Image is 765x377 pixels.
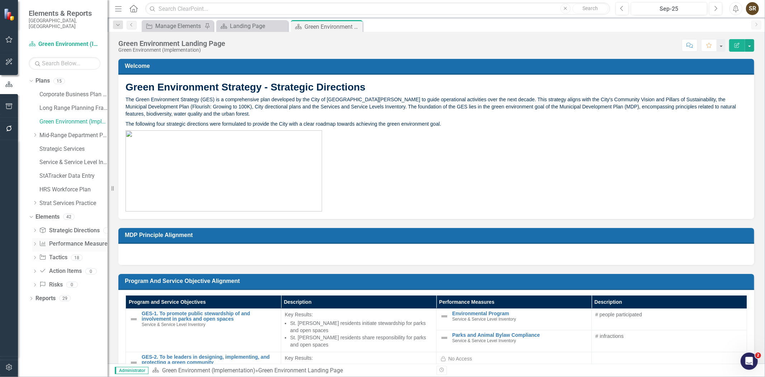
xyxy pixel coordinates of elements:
[125,62,750,69] h3: Welcome
[746,2,759,15] button: SR
[230,22,286,31] div: Landing Page
[126,82,365,93] strong: Green Environment Strategy - Strategic Directions
[39,104,108,112] a: Long Range Planning Framework
[29,9,100,18] span: Elements & Reports
[103,227,115,233] div: 4
[36,294,56,303] a: Reports
[39,227,99,235] a: Strategic Directions
[39,158,108,167] a: Service & Service Level Inventory
[595,311,743,318] p: # people participated
[36,77,50,85] a: Plans
[39,90,108,99] a: Corporate Business Plan ([DATE]-[DATE])
[452,311,588,316] a: Environmental Program
[143,22,203,31] a: Manage Elements
[126,308,281,352] td: Double-Click to Edit Right Click for Context Menu
[39,281,62,289] a: Risks
[162,367,255,374] a: Green Environment (Implementation)
[741,353,758,370] iframe: Intercom live chat
[29,57,100,70] input: Search Below...
[440,312,449,321] img: Not Defined
[63,214,75,220] div: 42
[452,338,516,343] span: Service & Service Level Inventory
[126,130,322,211] img: mceclip0%20v3.png
[436,308,592,330] td: Double-Click to Edit Right Click for Context Menu
[129,315,138,324] img: Not Defined
[155,22,203,31] div: Manage Elements
[118,47,225,53] div: Green Environment (Implementation)
[258,367,343,374] div: Green Environment Landing Page
[595,333,624,339] span: # infractions
[218,22,286,31] a: Landing Page
[285,311,433,318] p: Key Results:
[142,311,277,322] a: GES-1. To promote public stewardship of and involvement in parks and open spaces
[39,118,108,126] a: Green Environment (Implementation)
[39,253,67,262] a: Tactics
[755,353,761,358] span: 2
[145,3,610,15] input: Search ClearPoint...
[29,18,100,29] small: [GEOGRAPHIC_DATA], [GEOGRAPHIC_DATA]
[285,354,433,362] p: Key Results:
[440,334,449,342] img: Not Defined
[39,186,108,194] a: HRS Workforce Plan
[85,268,97,274] div: 0
[582,5,598,11] span: Search
[304,22,361,31] div: Green Environment Landing Page
[152,367,431,375] div: »
[39,145,108,153] a: Strategic Services
[3,8,16,21] img: ClearPoint Strategy
[39,131,108,140] a: Mid-Range Department Plans
[36,213,60,221] a: Elements
[39,199,108,208] a: Strat Services Practice
[125,278,750,284] h3: Program and Service Objective Alignment
[290,334,433,348] li: St. [PERSON_NAME] residents share responsibility for parks and open spaces
[631,2,707,15] button: Sep-25
[53,78,65,84] div: 15
[118,39,225,47] div: Green Environment Landing Page
[592,330,747,352] td: Double-Click to Edit
[59,295,71,302] div: 29
[281,308,436,352] td: Double-Click to Edit
[39,267,81,275] a: Action Items
[126,119,747,129] p: The following four strategic directions were formulated to provide the City with a clear roadmap ...
[452,332,588,338] a: Parks and Animal Bylaw Compliance
[452,317,516,322] span: Service & Service Level Inventory
[290,320,433,334] li: St. [PERSON_NAME] residents initiate stewardship for parks and open spaces
[39,240,110,248] a: Performance Measures
[572,4,608,14] button: Search
[142,322,206,327] span: Service & Service Level Inventory
[142,354,277,366] a: GES-2. To be leaders in designing, implementing, and protecting a green community
[448,355,472,362] div: No Access
[125,232,750,238] h3: MDP Principle Alignment
[115,367,148,374] span: Administrator
[436,330,592,352] td: Double-Click to Edit Right Click for Context Menu
[592,308,747,330] td: Double-Click to Edit
[66,282,78,288] div: 0
[71,255,82,261] div: 18
[633,5,705,13] div: Sep-25
[129,358,138,367] img: Not Defined
[39,172,108,180] a: StATracker Data Entry
[126,96,747,119] p: The Green Environment Strategy (GES) is a comprehensive plan developed by the City of [GEOGRAPHIC...
[29,40,100,48] a: Green Environment (Implementation)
